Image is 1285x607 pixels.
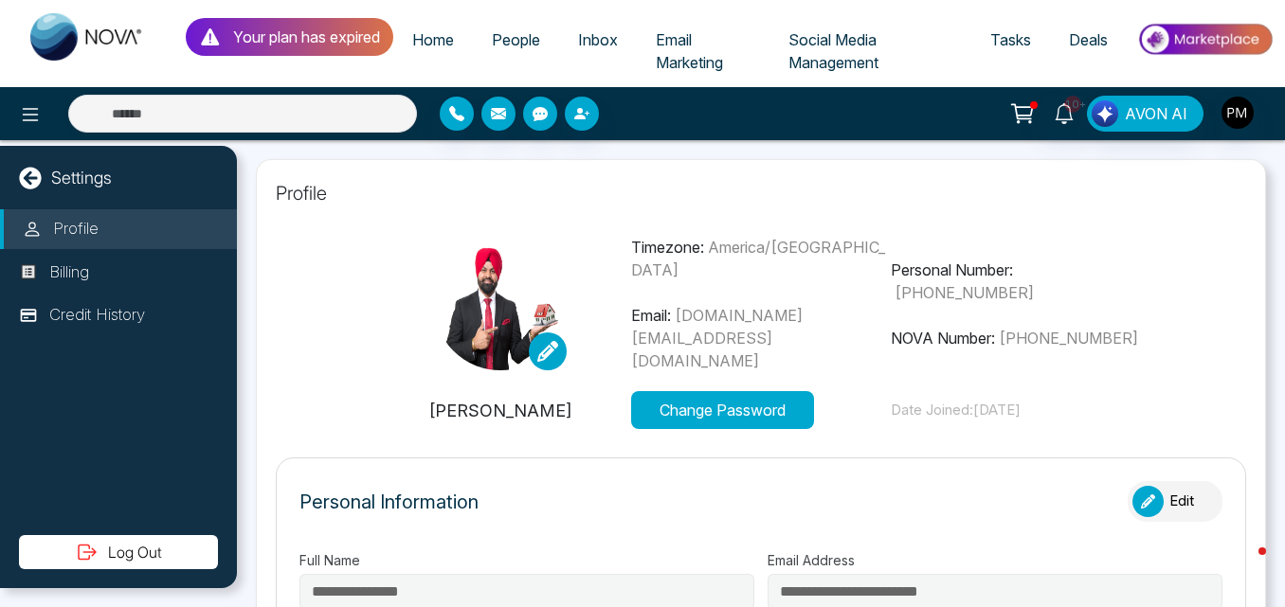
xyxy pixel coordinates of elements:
span: Email Marketing [656,30,723,72]
img: Lead Flow [1092,100,1118,127]
p: Settings [51,165,112,190]
a: Home [393,22,473,58]
span: America/[GEOGRAPHIC_DATA] [631,238,885,279]
img: 551B0884.jpg [434,238,567,370]
p: Billing [49,260,89,285]
p: Profile [53,217,99,241]
img: Market-place.gif [1136,18,1274,61]
span: Inbox [578,30,618,49]
p: NOVA Number: [891,327,1151,349]
a: Social Media Management [769,22,971,80]
p: Date Joined: [DATE] [891,400,1151,421]
p: Profile [276,179,1246,207]
a: Email Marketing [637,22,769,80]
a: 10+ [1041,96,1087,129]
p: Your plan has expired [233,26,380,48]
span: [DOMAIN_NAME][EMAIL_ADDRESS][DOMAIN_NAME] [631,306,803,370]
button: Edit [1128,481,1222,522]
button: Change Password [631,391,814,429]
span: Home [412,30,454,49]
span: People [492,30,540,49]
img: Nova CRM Logo [30,13,144,61]
label: Email Address [768,550,1222,570]
p: Timezone: [631,236,892,281]
span: Social Media Management [788,30,878,72]
p: Credit History [49,303,145,328]
p: Email: [631,304,892,372]
span: Tasks [990,30,1031,49]
button: Log Out [19,535,218,569]
a: People [473,22,559,58]
iframe: Intercom live chat [1221,543,1266,588]
button: AVON AI [1087,96,1204,132]
span: [PHONE_NUMBER] [999,329,1138,348]
a: Deals [1050,22,1127,58]
span: 10+ [1064,96,1081,113]
span: [PHONE_NUMBER] [895,283,1034,302]
a: Inbox [559,22,637,58]
label: Full Name [299,550,754,570]
span: Deals [1069,30,1108,49]
span: AVON AI [1125,102,1187,125]
a: Tasks [971,22,1050,58]
img: User Avatar [1222,97,1254,129]
p: Personal Information [299,488,479,516]
p: [PERSON_NAME] [371,398,631,423]
p: Personal Number: [891,259,1151,304]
